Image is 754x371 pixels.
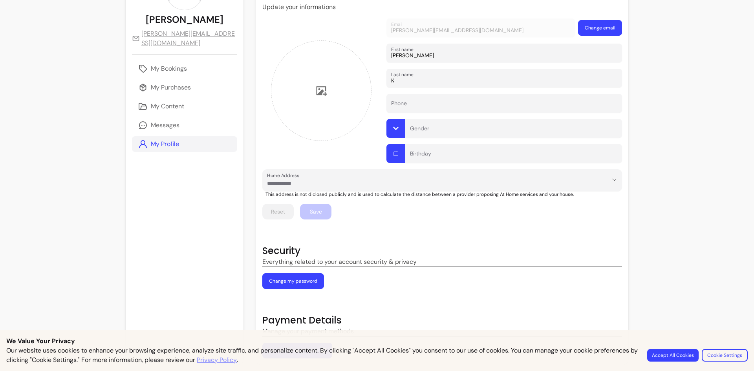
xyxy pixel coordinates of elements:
[151,102,184,111] p: My Content
[6,346,638,365] p: Our website uses cookies to enhance your browsing experience, analyze site traffic, and personali...
[197,355,237,365] a: Privacy Policy
[262,245,622,257] h1: Security
[262,273,324,289] button: Change my password
[151,139,179,149] p: My Profile
[391,71,416,78] label: Last name
[410,152,617,160] input: Birthday
[391,21,405,27] label: Email
[132,136,237,152] a: My Profile
[647,349,699,362] button: Accept All Cookies
[6,336,748,346] p: We Value Your Privacy
[267,179,595,187] input: Home Address
[262,314,622,327] h1: Payment Details
[702,349,748,362] button: Cookie Settings
[410,127,617,135] input: Gender
[151,121,179,130] p: Messages
[132,61,237,77] a: My Bookings
[265,191,622,197] p: This address is not diclosed publicly and is used to calculate the distance between a provider pr...
[262,257,622,267] p: Everything related to your account security & privacy
[262,327,622,336] p: Manage your payment methods
[146,13,223,26] p: [PERSON_NAME]
[132,80,237,95] a: My Purchases
[132,117,237,133] a: Messages
[132,29,237,48] a: [PERSON_NAME][EMAIL_ADDRESS][DOMAIN_NAME]
[132,99,237,114] a: My Content
[391,102,617,110] input: Phone
[391,46,416,53] label: First name
[151,83,191,92] p: My Purchases
[578,20,622,36] button: Change email
[608,174,620,186] button: Show suggestions
[262,2,622,12] p: Update your informations
[151,64,187,73] p: My Bookings
[391,77,617,84] input: Last name
[391,51,617,59] input: First name
[267,172,302,179] label: Home Address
